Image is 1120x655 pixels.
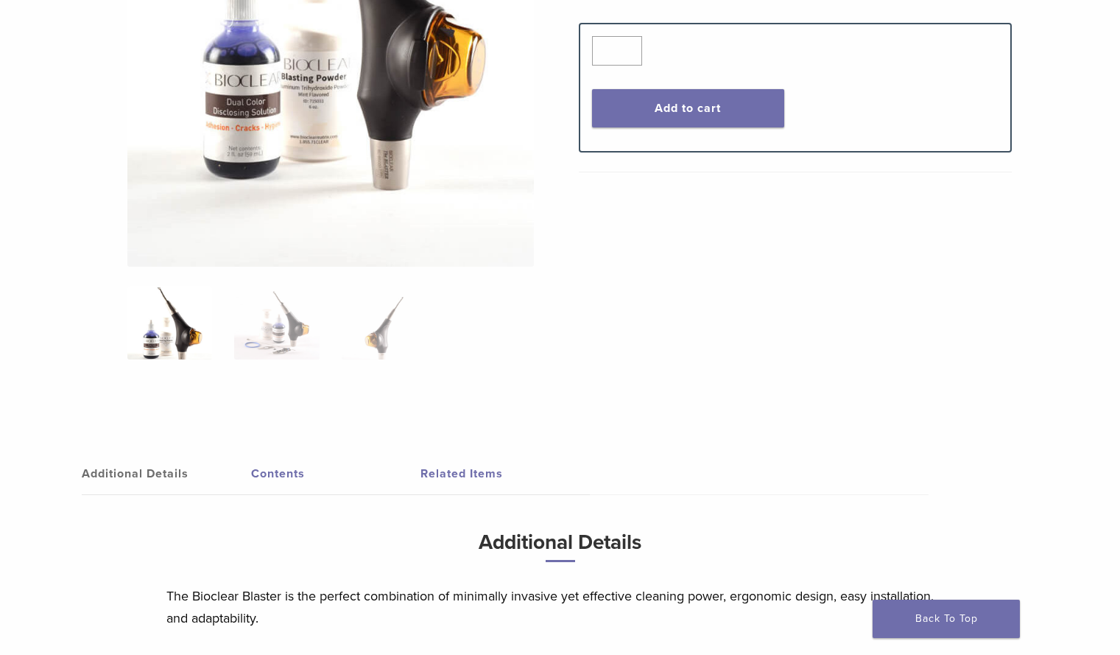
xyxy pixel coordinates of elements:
[592,89,784,127] button: Add to cart
[127,286,212,360] img: Bioclear-Blaster-Kit-Simplified-1-e1548850725122-324x324.jpg
[82,453,251,494] a: Additional Details
[166,585,954,629] p: The Bioclear Blaster is the perfect combination of minimally invasive yet effective cleaning powe...
[251,453,420,494] a: Contents
[342,286,426,360] img: Blaster Kit - Image 3
[234,286,319,360] img: Blaster Kit - Image 2
[873,600,1020,638] a: Back To Top
[166,525,954,574] h3: Additional Details
[420,453,590,494] a: Related Items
